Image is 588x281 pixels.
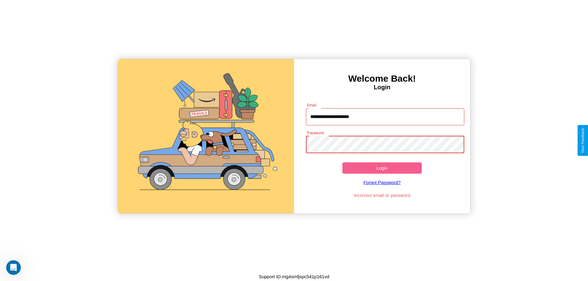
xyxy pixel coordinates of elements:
h4: Login [294,84,470,91]
button: Login [342,162,422,174]
a: Forgot Password? [303,174,462,191]
iframe: Intercom live chat [6,260,21,275]
h3: Welcome Back! [294,73,470,84]
p: Support ID: mg4smfjspc541p161vd [259,272,329,281]
p: Incorrect email or password [303,191,462,199]
label: Email [307,102,317,108]
img: gif [118,59,294,213]
div: Give Feedback [581,128,585,153]
label: Password [307,130,323,135]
